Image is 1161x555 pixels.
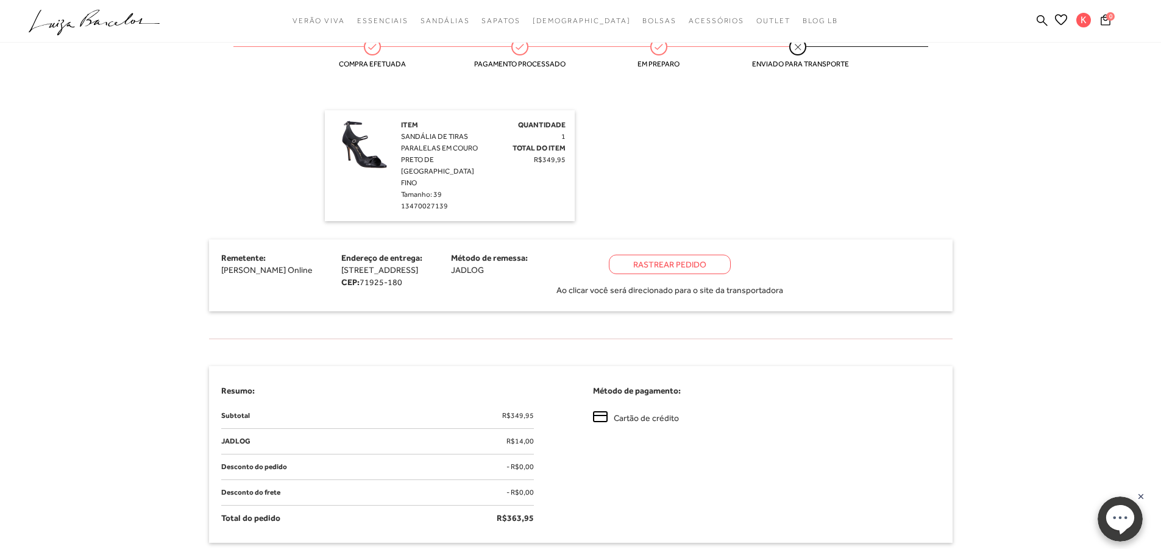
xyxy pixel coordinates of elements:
[642,16,676,25] span: Bolsas
[556,284,783,296] span: Ao clicar você será direcionado para o site da transportadora
[474,60,566,68] span: Pagamento processado
[689,16,744,25] span: Acessórios
[689,10,744,32] a: categoryNavScreenReaderText
[221,384,569,397] h4: Resumo:
[613,60,705,68] span: Em preparo
[293,10,345,32] a: categoryNavScreenReaderText
[451,253,528,263] span: Método de remessa:
[506,488,509,497] span: -
[293,16,345,25] span: Verão Viva
[421,16,469,25] span: Sandálias
[1097,13,1114,30] button: 0
[401,190,442,199] span: Tamanho: 39
[533,10,631,32] a: noSubCategoriesText
[221,265,313,275] span: [PERSON_NAME] Online
[481,10,520,32] a: categoryNavScreenReaderText
[511,462,534,471] span: R$0,00
[506,462,509,471] span: -
[1076,13,1091,27] span: K
[506,435,534,448] span: R$14,00
[221,435,250,448] span: JADLOG
[221,486,280,499] span: Desconto do frete
[1106,12,1115,21] span: 0
[401,132,478,187] span: SANDÁLIA DE TIRAS PARALELAS EM COURO PRETO DE [GEOGRAPHIC_DATA] FINO
[481,16,520,25] span: Sapatos
[756,10,790,32] a: categoryNavScreenReaderText
[609,255,731,274] a: Rastrear Pedido
[221,253,266,263] span: Remetente:
[401,121,418,129] span: Item
[221,461,287,473] span: Desconto do pedido
[327,60,418,68] span: Compra efetuada
[614,412,679,425] span: Cartão de crédito
[221,409,250,422] span: Subtotal
[756,16,790,25] span: Outlet
[341,277,360,287] strong: CEP:
[502,409,534,422] span: R$349,95
[513,144,566,152] span: Total do Item
[334,119,395,180] img: SANDÁLIA DE TIRAS PARALELAS EM COURO PRETO DE SALTO ALTO FINO
[593,384,940,397] h4: Método de pagamento:
[511,488,534,497] span: R$0,00
[451,265,484,275] span: JADLOG
[1071,12,1097,31] button: K
[341,265,418,275] span: [STREET_ADDRESS]
[357,10,408,32] a: categoryNavScreenReaderText
[534,155,566,164] span: R$349,95
[803,10,838,32] a: BLOG LB
[752,60,843,68] span: Enviado para transporte
[497,512,534,525] span: R$363,95
[360,277,402,287] span: 71925-180
[421,10,469,32] a: categoryNavScreenReaderText
[803,16,838,25] span: BLOG LB
[533,16,631,25] span: [DEMOGRAPHIC_DATA]
[642,10,676,32] a: categoryNavScreenReaderText
[357,16,408,25] span: Essenciais
[341,253,422,263] span: Endereço de entrega:
[518,121,566,129] span: Quantidade
[561,132,566,141] span: 1
[401,202,448,210] span: 13470027139
[221,512,280,525] span: Total do pedido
